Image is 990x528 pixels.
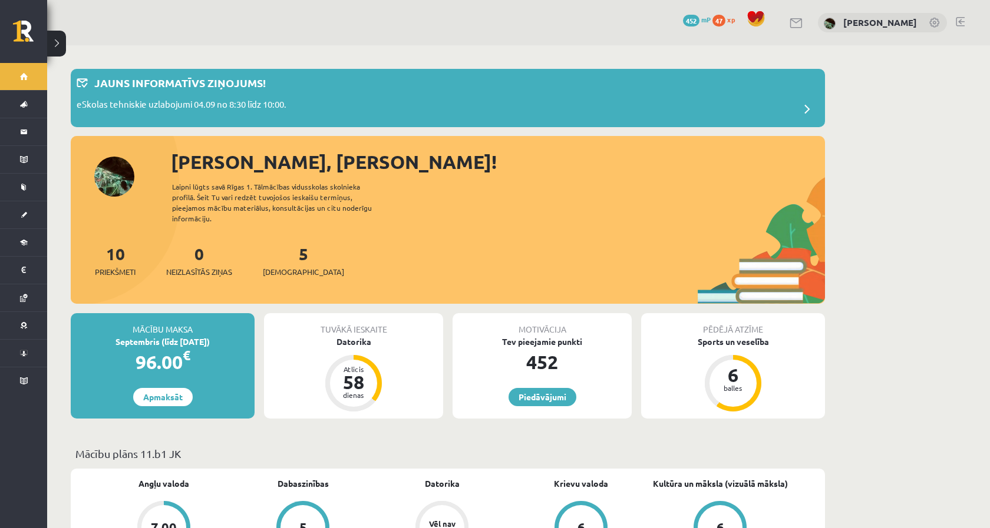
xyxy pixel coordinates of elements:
div: Sports un veselība [641,336,825,348]
a: Rīgas 1. Tālmācības vidusskola [13,21,47,50]
span: [DEMOGRAPHIC_DATA] [263,266,344,278]
div: balles [715,384,751,391]
a: 5[DEMOGRAPHIC_DATA] [263,243,344,278]
div: 58 [336,373,371,391]
a: Kultūra un māksla (vizuālā māksla) [653,477,788,490]
a: Datorika Atlicis 58 dienas [264,336,443,413]
a: 452 mP [683,15,711,24]
a: 47 xp [712,15,741,24]
div: 452 [453,348,632,376]
a: Sports un veselība 6 balles [641,336,825,413]
div: Septembris (līdz [DATE]) [71,336,255,348]
p: eSkolas tehniskie uzlabojumi 04.09 no 8:30 līdz 10:00. [77,98,286,114]
a: Krievu valoda [554,477,608,490]
div: Tev pieejamie punkti [453,336,632,348]
div: dienas [336,391,371,399]
a: Jauns informatīvs ziņojums! eSkolas tehniskie uzlabojumi 04.09 no 8:30 līdz 10:00. [77,75,819,121]
span: Priekšmeti [95,266,136,278]
div: Motivācija [453,313,632,336]
div: 96.00 [71,348,255,376]
div: [PERSON_NAME], [PERSON_NAME]! [171,148,825,176]
a: Angļu valoda [138,477,189,490]
a: [PERSON_NAME] [843,16,917,28]
a: Datorika [425,477,460,490]
div: Pēdējā atzīme [641,313,825,336]
span: Neizlasītās ziņas [166,266,232,278]
div: Tuvākā ieskaite [264,313,443,336]
span: 452 [683,15,699,26]
a: 10Priekšmeti [95,243,136,278]
a: Dabaszinības [278,477,329,490]
a: 0Neizlasītās ziņas [166,243,232,278]
a: Apmaksāt [133,388,193,406]
p: Mācību plāns 11.b1 JK [75,446,820,461]
span: mP [701,15,711,24]
div: Mācību maksa [71,313,255,336]
p: Jauns informatīvs ziņojums! [94,75,266,91]
img: Marta Cekula [824,18,836,29]
a: Piedāvājumi [509,388,576,406]
div: Atlicis [336,366,371,373]
span: € [183,347,190,364]
span: 47 [712,15,725,26]
div: 6 [715,366,751,384]
div: Laipni lūgts savā Rīgas 1. Tālmācības vidusskolas skolnieka profilā. Šeit Tu vari redzēt tuvojošo... [172,181,392,224]
div: Datorika [264,336,443,348]
span: xp [727,15,735,24]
